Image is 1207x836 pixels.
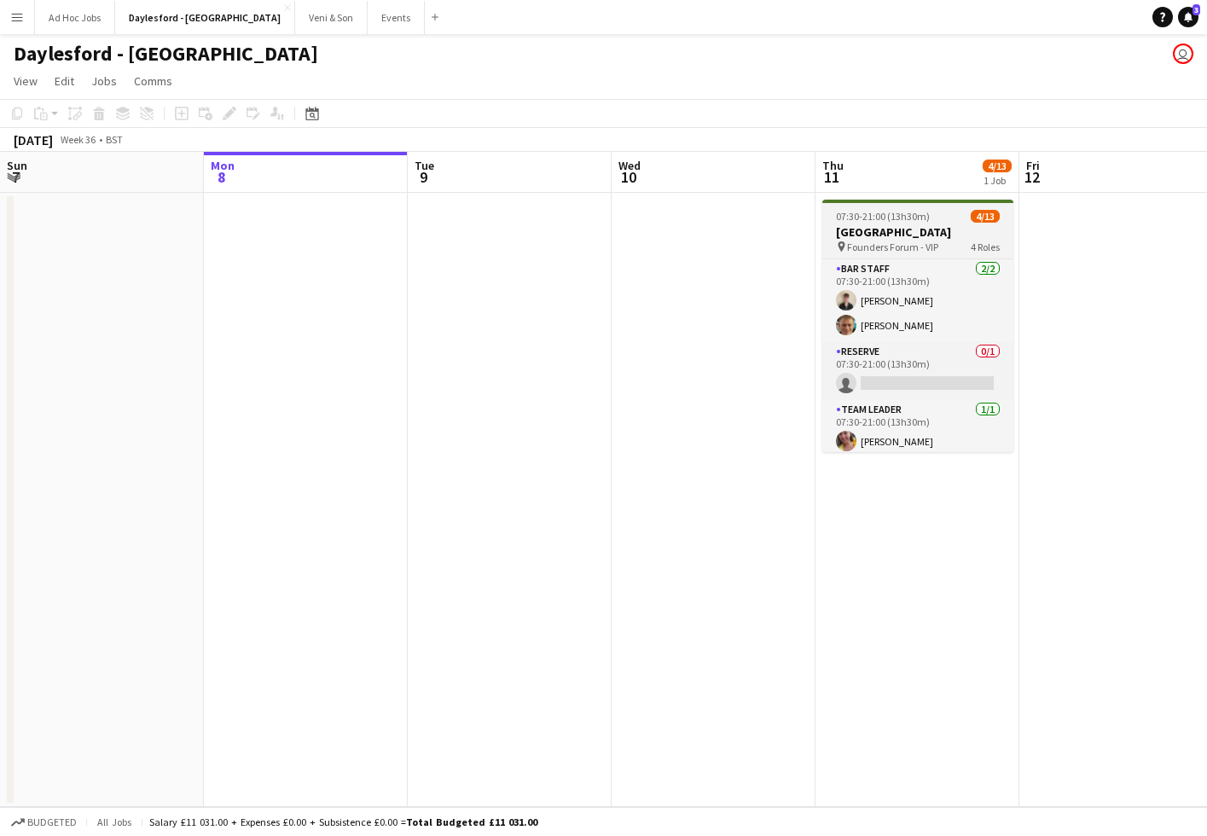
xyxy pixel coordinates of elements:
span: 4/13 [983,160,1012,172]
span: 8 [208,167,235,187]
span: 07:30-21:00 (13h30m) [836,210,930,223]
span: Comms [134,73,172,89]
span: 11 [820,167,844,187]
span: 7 [4,167,27,187]
button: Veni & Son [295,1,368,34]
span: Thu [822,158,844,173]
app-job-card: 07:30-21:00 (13h30m)4/13[GEOGRAPHIC_DATA] Founders Forum - VIP4 RolesBar Staff2/207:30-21:00 (13h... [822,200,1013,452]
span: Total Budgeted £11 031.00 [406,816,537,828]
span: 12 [1024,167,1040,187]
span: 10 [616,167,641,187]
h3: [GEOGRAPHIC_DATA] [822,224,1013,240]
a: Edit [48,70,81,92]
button: Events [368,1,425,34]
span: Wed [618,158,641,173]
span: Tue [415,158,434,173]
span: Budgeted [27,816,77,828]
span: Mon [211,158,235,173]
div: BST [106,133,123,146]
span: Edit [55,73,74,89]
button: Ad Hoc Jobs [35,1,115,34]
app-card-role: Reserve0/107:30-21:00 (13h30m) [822,342,1013,400]
span: 4/13 [971,210,1000,223]
app-card-role: Team Leader1/107:30-21:00 (13h30m)[PERSON_NAME] [822,400,1013,458]
a: Comms [127,70,179,92]
button: Daylesford - [GEOGRAPHIC_DATA] [115,1,295,34]
span: 4 Roles [971,241,1000,253]
a: View [7,70,44,92]
span: All jobs [94,816,135,828]
span: 3 [1192,4,1200,15]
span: View [14,73,38,89]
app-card-role: Bar Staff2/207:30-21:00 (13h30m)[PERSON_NAME][PERSON_NAME] [822,259,1013,342]
span: Week 36 [56,133,99,146]
div: 1 Job [984,174,1011,187]
button: Budgeted [9,813,79,832]
app-user-avatar: Nathan Kee Wong [1173,44,1193,64]
div: [DATE] [14,131,53,148]
span: Founders Forum - VIP [847,241,938,253]
h1: Daylesford - [GEOGRAPHIC_DATA] [14,41,318,67]
span: Jobs [91,73,117,89]
span: 9 [412,167,434,187]
a: 3 [1178,7,1198,27]
span: Sun [7,158,27,173]
div: Salary £11 031.00 + Expenses £0.00 + Subsistence £0.00 = [149,816,537,828]
span: Fri [1026,158,1040,173]
a: Jobs [84,70,124,92]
